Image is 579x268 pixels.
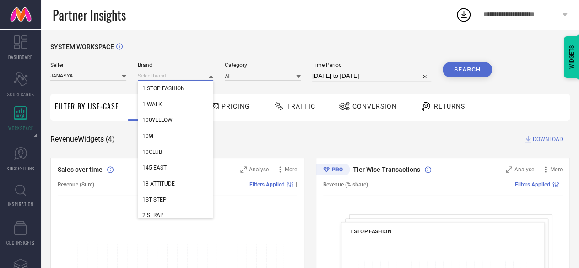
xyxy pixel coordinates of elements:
span: Sales over time [58,166,103,173]
span: Revenue (Sum) [58,181,94,188]
span: CDC INSIGHTS [6,239,35,246]
span: Revenue Widgets ( 4 ) [50,135,115,144]
span: Filters Applied [249,181,285,188]
div: 18 ATTITUDE [138,176,214,191]
span: Seller [50,62,126,68]
div: 1 WALK [138,97,214,112]
div: 145 EAST [138,160,214,175]
div: 109F [138,128,214,144]
span: Traffic [287,103,315,110]
div: 100YELLOW [138,112,214,128]
span: Brand [138,62,214,68]
span: 1 WALK [142,101,162,108]
div: 1ST STEP [138,192,214,208]
span: Filters Applied [515,181,550,188]
div: 2 STRAP [138,208,214,223]
svg: Zoom [506,166,512,173]
span: DASHBOARD [8,54,33,60]
span: 2 STRAP [142,212,164,219]
span: SYSTEM WORKSPACE [50,43,114,50]
span: Returns [434,103,465,110]
span: 109F [142,133,155,139]
span: Analyse [249,166,269,173]
input: Select brand [138,71,214,81]
div: Premium [316,164,350,177]
span: 10CLUB [142,149,162,155]
span: 100YELLOW [142,117,173,123]
span: Conversion [352,103,397,110]
span: WORKSPACE [8,125,33,131]
span: Tier Wise Transactions [353,166,420,173]
div: Open download list [455,6,472,23]
button: Search [443,62,492,77]
span: Revenue (% share) [323,181,368,188]
span: 18 ATTITUDE [142,180,175,187]
input: Select time period [312,71,431,82]
span: INSPIRATION [8,201,33,208]
span: | [296,181,297,188]
span: More [285,166,297,173]
span: Category [225,62,301,68]
span: DOWNLOAD [533,135,563,144]
div: 1 STOP FASHION [138,81,214,96]
div: 10CLUB [138,144,214,160]
span: 1 STOP FASHION [349,228,391,235]
svg: Zoom [240,166,247,173]
span: 1ST STEP [142,197,167,203]
span: More [550,166,563,173]
span: | [561,181,563,188]
span: SUGGESTIONS [7,165,35,172]
span: 1 STOP FASHION [142,85,185,92]
span: Pricing [222,103,250,110]
span: Time Period [312,62,431,68]
span: Analyse [514,166,534,173]
span: Partner Insights [53,5,126,24]
span: Filter By Use-Case [55,101,119,112]
span: SCORECARDS [7,91,34,98]
span: 145 EAST [142,164,167,171]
